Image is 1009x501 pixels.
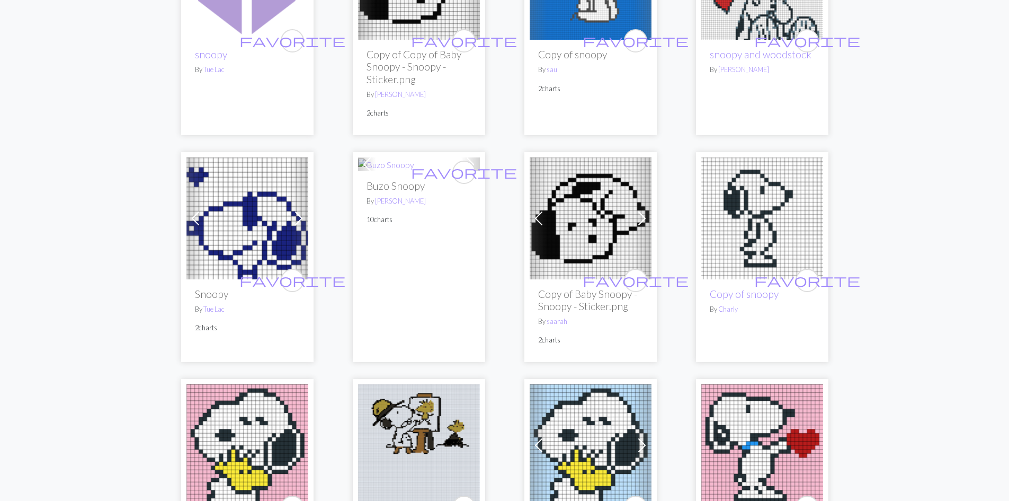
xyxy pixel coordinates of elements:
[203,65,225,74] a: Tue Lac
[701,212,823,222] a: snoopy
[411,30,517,51] i: favourite
[186,212,308,222] a: Snoopy
[547,317,567,326] a: saarah
[754,270,860,291] i: favourite
[538,335,643,345] p: 2 charts
[452,161,476,184] button: favourite
[701,439,823,449] a: pink snoopy
[195,304,300,314] p: By
[281,29,304,52] button: favourite
[547,65,557,74] a: sau
[367,108,471,118] p: 2 charts
[411,164,517,180] span: favorite
[367,196,471,206] p: By
[375,90,426,99] a: [PERSON_NAME]
[796,269,819,292] button: favourite
[710,304,815,314] p: By
[538,84,643,94] p: 2 charts
[239,32,345,49] span: favorite
[710,288,779,300] a: Copy of snoopy
[452,29,476,52] button: favourite
[624,269,647,292] button: favourite
[358,159,414,169] a: Buzo Snoopy
[411,32,517,49] span: favorite
[796,29,819,52] button: favourite
[358,159,414,171] img: Buzo Snoopy
[367,180,471,192] h2: Buzo Snoopy
[203,305,225,313] a: Tue Lac
[583,270,689,291] i: favourite
[754,30,860,51] i: favourite
[367,90,471,100] p: By
[530,212,651,222] a: Baby Snoopy - Snoopy - Sticker.png
[367,215,471,225] p: 10 charts
[718,305,738,313] a: Charly
[538,65,643,75] p: By
[367,48,471,85] h2: Copy of Copy of Baby Snoopy - Snoopy - Sticker.png
[583,32,689,49] span: favorite
[530,157,651,279] img: Baby Snoopy - Snoopy - Sticker.png
[281,269,304,292] button: favourite
[538,317,643,327] p: By
[186,157,308,279] img: Snoopy
[538,48,643,60] h2: Copy of snoopy
[411,162,517,183] i: favourite
[754,32,860,49] span: favorite
[754,272,860,288] span: favorite
[538,288,643,312] h2: Copy of Baby Snoopy - Snoopy - Sticker.png
[530,439,651,449] a: blu snoopy
[710,65,815,75] p: By
[718,65,769,74] a: [PERSON_NAME]
[195,65,300,75] p: By
[701,157,823,279] img: snoopy
[583,272,689,288] span: favorite
[375,197,426,205] a: [PERSON_NAME]
[195,323,300,333] p: 2 charts
[583,30,689,51] i: favourite
[624,29,647,52] button: favourite
[239,272,345,288] span: favorite
[239,30,345,51] i: favourite
[710,48,811,60] a: snoopy and woodstock
[358,439,480,449] a: snoopy painting woodstock
[195,48,227,60] a: snoopy
[239,270,345,291] i: favourite
[186,439,308,449] a: blu snoopy
[195,288,300,300] h2: Snoopy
